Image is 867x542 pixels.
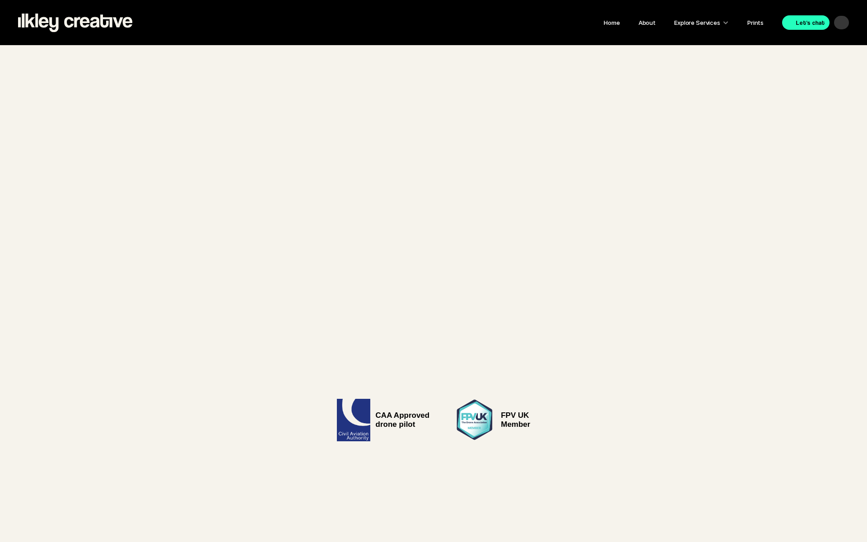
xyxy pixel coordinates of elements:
[796,17,825,28] p: Let's chat
[321,138,546,296] h1: Aerial / Drone Photography & Videography services In [GEOGRAPHIC_DATA]
[337,399,370,441] img: Civil aviation authority Approved Yorkshire Drone Pilot
[376,420,415,429] strong: drone pilot
[501,411,529,420] strong: FPV UK
[747,19,764,26] a: Prints
[782,15,830,30] a: Let's chat
[674,17,720,28] p: Explore Services
[454,399,495,441] img: FPV UK Member - The Drone Association
[604,19,620,26] a: Home
[639,19,656,26] a: About
[501,420,530,429] strong: Member
[376,411,430,420] strong: CAA Approved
